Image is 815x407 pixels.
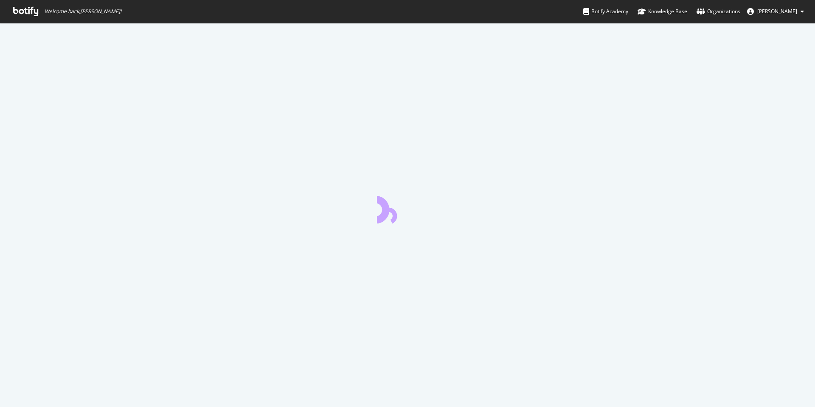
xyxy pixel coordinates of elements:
[638,7,687,16] div: Knowledge Base
[697,7,740,16] div: Organizations
[740,5,811,18] button: [PERSON_NAME]
[583,7,628,16] div: Botify Academy
[45,8,121,15] span: Welcome back, [PERSON_NAME] !
[377,193,438,223] div: animation
[757,8,797,15] span: Pilar Verduga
